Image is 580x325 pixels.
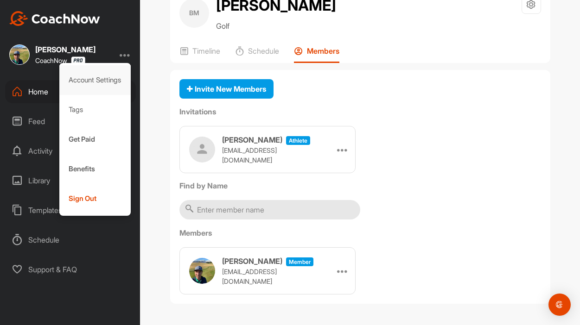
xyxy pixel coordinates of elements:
[286,257,313,266] span: Member
[59,154,131,184] div: Benefits
[179,106,541,117] label: Invitations
[59,125,131,154] div: Get Paid
[35,46,96,53] div: [PERSON_NAME]
[5,110,136,133] div: Feed
[5,199,136,222] div: Templates
[179,200,360,219] input: Enter member name
[59,95,131,125] div: Tags
[222,145,315,165] p: [EMAIL_ADDRESS][DOMAIN_NAME]
[189,137,215,162] img: user
[222,134,282,145] h3: [PERSON_NAME]
[59,65,131,95] div: Account Settings
[189,258,215,284] img: user
[286,136,310,145] span: athlete
[192,46,220,56] p: Timeline
[216,20,336,31] p: Golf
[179,227,541,238] label: Members
[222,267,315,286] p: [EMAIL_ADDRESS][DOMAIN_NAME]
[9,44,30,65] img: square_c2829adac4335b692634f0afbf082353.jpg
[71,56,85,64] img: CoachNow Pro
[5,169,136,192] div: Library
[5,80,136,103] div: Home
[222,256,282,267] h3: [PERSON_NAME]
[5,228,136,251] div: Schedule
[5,258,136,281] div: Support & FAQ
[179,79,274,99] button: Invite New Members
[248,46,279,56] p: Schedule
[179,180,541,191] label: Find by Name
[5,139,136,162] div: Activity
[9,11,100,26] img: CoachNow
[59,184,131,213] div: Sign Out
[187,84,266,94] span: Invite New Members
[548,294,571,316] div: Open Intercom Messenger
[35,56,85,64] div: CoachNow
[307,46,339,56] p: Members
